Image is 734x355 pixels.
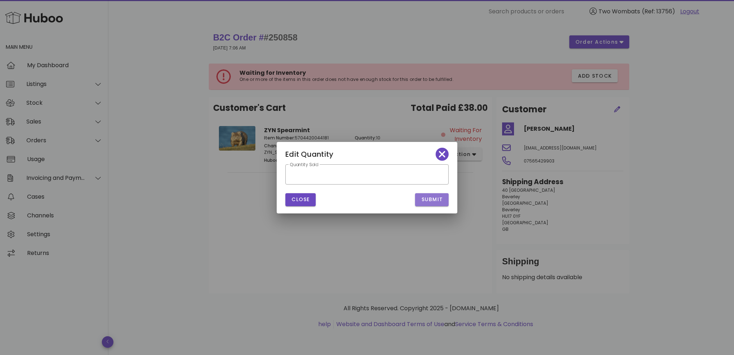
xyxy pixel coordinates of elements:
[291,196,310,203] span: Close
[290,162,318,168] label: Quantity Sold
[277,142,457,164] div: Edit Quantity
[415,193,449,206] button: Submit
[421,196,443,203] span: Submit
[285,193,316,206] button: Close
